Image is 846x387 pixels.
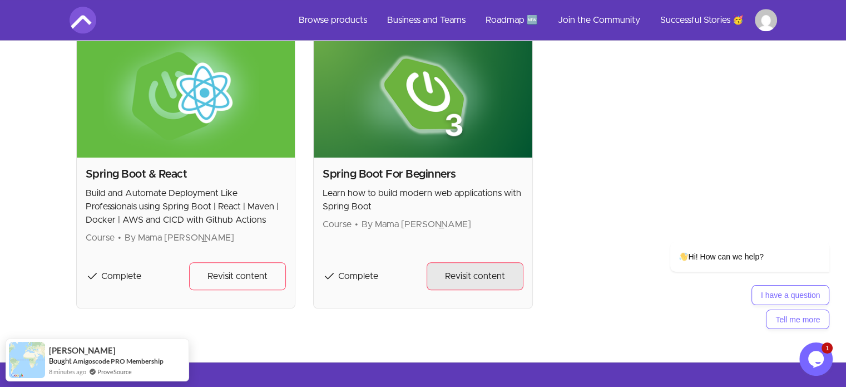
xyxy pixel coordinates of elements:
[49,367,86,376] span: 8 minutes ago
[323,187,523,213] p: Learn how to build modern web applications with Spring Boot
[86,270,99,283] span: check
[118,233,121,242] span: •
[323,220,352,229] span: Course
[101,272,141,281] span: Complete
[355,220,358,229] span: •
[799,342,835,376] iframe: chat widget
[73,357,164,365] a: Amigoscode PRO Membership
[635,141,835,337] iframe: chat widget
[378,7,474,33] a: Business and Teams
[77,35,295,158] img: Product image for Spring Boot & React
[755,9,777,31] img: Profile image for Francis Chilopa
[549,7,649,33] a: Join the Community
[97,367,132,376] a: ProveSource
[125,233,234,242] span: By Mama [PERSON_NAME]
[338,272,378,281] span: Complete
[290,7,777,33] nav: Main
[427,262,523,290] a: Revisit content
[49,356,72,365] span: Bought
[70,7,96,33] img: Amigoscode logo
[314,35,532,158] img: Product image for Spring Boot For Beginners
[86,233,115,242] span: Course
[323,166,523,182] h2: Spring Boot For Beginners
[49,346,116,355] span: [PERSON_NAME]
[189,262,286,290] a: Revisit content
[651,7,753,33] a: Successful Stories 🥳
[207,270,268,283] span: Revisit content
[86,187,286,227] p: Build and Automate Deployment Like Professionals using Spring Boot | React | Maven | Docker | AWS...
[290,7,376,33] a: Browse products
[86,166,286,182] h2: Spring Boot & React
[9,342,45,378] img: provesource social proof notification image
[445,270,505,283] span: Revisit content
[323,270,336,283] span: check
[362,220,471,229] span: By Mama [PERSON_NAME]
[477,7,547,33] a: Roadmap 🆕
